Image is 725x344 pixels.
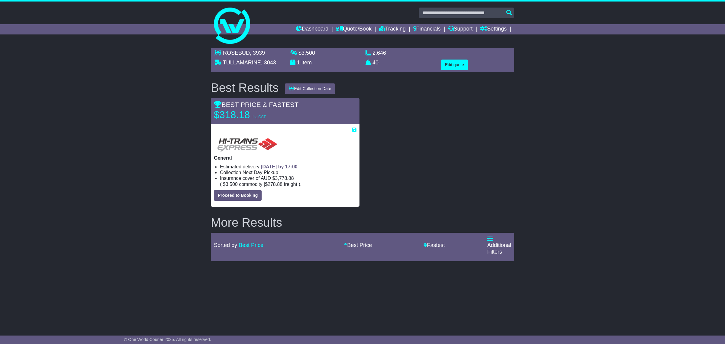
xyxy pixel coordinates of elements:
a: Best Price [344,242,372,248]
span: ROSEBUD [223,50,250,56]
div: Best Results [208,81,282,94]
span: Insurance cover of AUD $ [220,175,294,181]
span: Commodity [239,182,262,187]
span: item [301,60,312,66]
a: Support [448,24,473,34]
span: inc GST [253,115,266,119]
p: General [214,155,356,161]
span: | [264,182,265,187]
span: © One World Courier 2025. All rights reserved. [124,337,211,342]
span: 3,500 [301,50,315,56]
span: Sorted by [214,242,237,248]
button: Edit quote [441,60,468,70]
a: Additional Filters [487,236,511,255]
button: Edit Collection Date [285,83,335,94]
span: 1 [297,60,300,66]
span: [DATE] by 17:00 [261,164,298,169]
span: 278.88 [268,182,282,187]
span: 2.646 [372,50,386,56]
img: HiTrans (Machship): General [214,133,280,152]
span: TULLAMARINE [223,60,261,66]
span: Freight [284,182,297,187]
span: 3,778.88 [275,176,294,181]
span: Next Day Pickup [243,170,278,175]
li: Estimated delivery [220,164,356,170]
h2: More Results [211,216,514,229]
span: BEST PRICE & FASTEST [214,101,298,109]
p: $318.18 [214,109,289,121]
span: ( ). [220,181,301,187]
span: 40 [372,60,379,66]
a: Dashboard [296,24,328,34]
a: Fastest [424,242,445,248]
span: $ $ [221,182,298,187]
span: , 3043 [261,60,276,66]
button: Proceed to Booking [214,190,262,201]
a: Best Price [239,242,263,248]
a: Quote/Book [336,24,372,34]
span: $ [298,50,315,56]
span: 3,500 [226,182,238,187]
a: Financials [413,24,441,34]
a: Settings [480,24,507,34]
a: Tracking [379,24,406,34]
li: Collection [220,170,356,175]
span: , 3939 [250,50,265,56]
